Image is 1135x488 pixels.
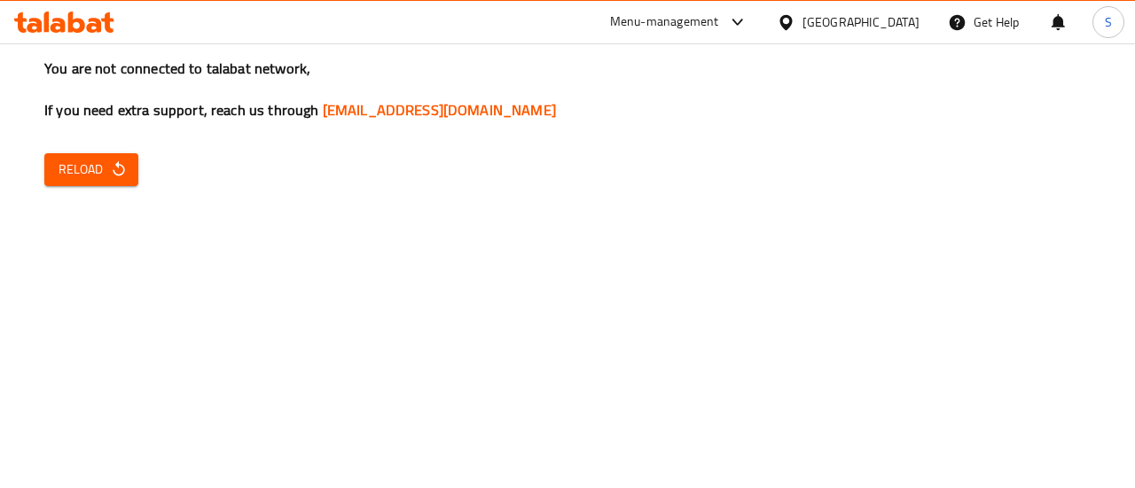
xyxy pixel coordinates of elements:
[44,58,1091,120] h3: You are not connected to talabat network, If you need extra support, reach us through
[802,12,920,32] div: [GEOGRAPHIC_DATA]
[1105,12,1112,32] span: S
[323,97,556,123] a: [EMAIL_ADDRESS][DOMAIN_NAME]
[610,12,719,33] div: Menu-management
[59,159,124,181] span: Reload
[44,153,138,186] button: Reload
